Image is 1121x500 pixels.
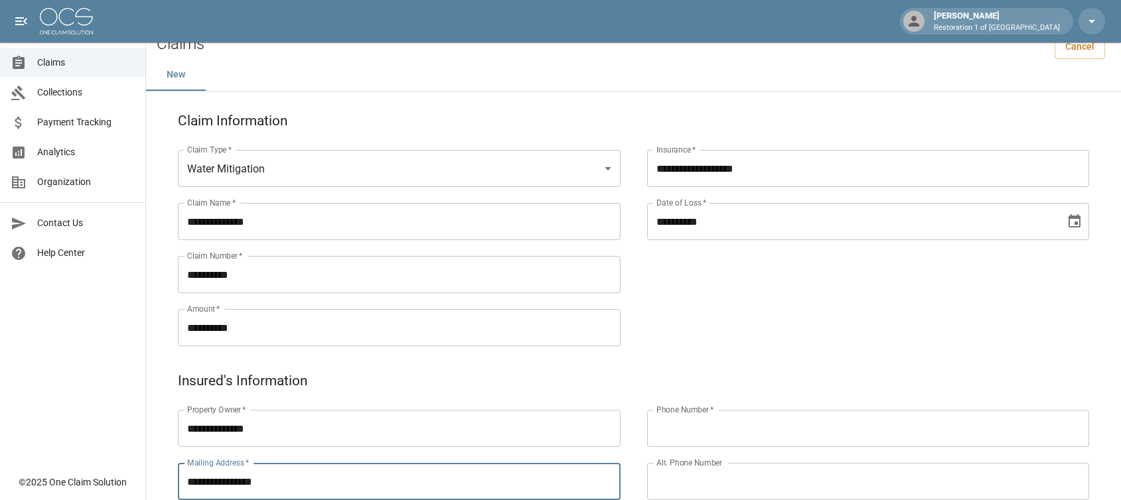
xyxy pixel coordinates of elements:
[37,115,135,129] span: Payment Tracking
[37,145,135,159] span: Analytics
[1061,208,1088,235] button: Choose date, selected date is Jul 21, 2025
[187,197,236,208] label: Claim Name
[157,34,204,54] h2: Claims
[40,8,93,34] img: ocs-logo-white-transparent.png
[929,9,1065,33] div: [PERSON_NAME]
[656,197,706,208] label: Date of Loss
[656,457,722,468] label: Alt. Phone Number
[1055,34,1105,59] a: Cancel
[37,175,135,189] span: Organization
[934,23,1060,34] p: Restoration 1 of [GEOGRAPHIC_DATA]
[37,216,135,230] span: Contact Us
[187,144,232,155] label: Claim Type
[656,404,713,415] label: Phone Number
[146,59,206,91] button: New
[37,56,135,70] span: Claims
[187,303,220,314] label: Amount
[8,8,35,34] button: open drawer
[187,457,249,468] label: Mailing Address
[187,250,242,261] label: Claim Number
[656,144,696,155] label: Insurance
[19,475,127,489] div: © 2025 One Claim Solution
[178,150,621,187] div: Water Mitigation
[187,404,246,415] label: Property Owner
[37,86,135,99] span: Collections
[146,59,1121,91] div: dynamic tabs
[37,246,135,260] span: Help Center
